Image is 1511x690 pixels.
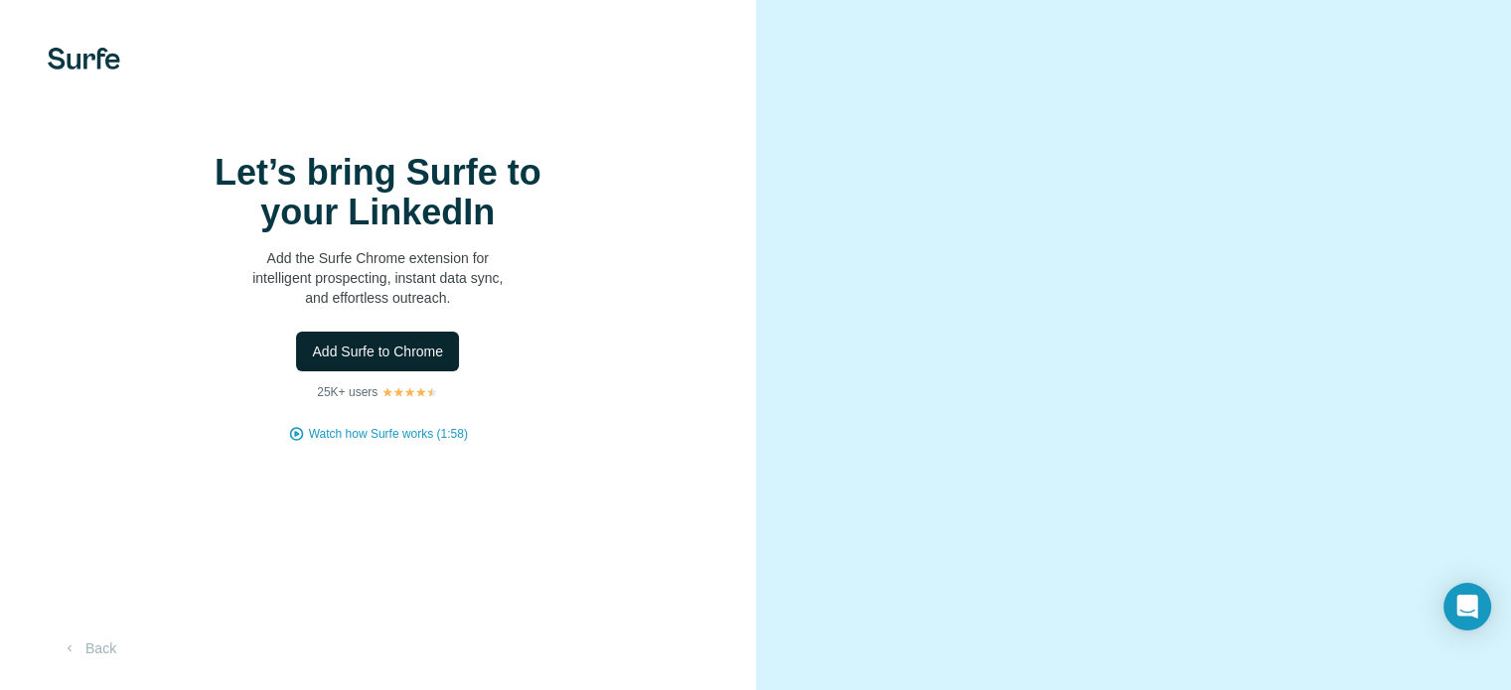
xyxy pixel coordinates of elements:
span: Add Surfe to Chrome [312,342,443,361]
h1: Let’s bring Surfe to your LinkedIn [179,153,576,232]
button: Watch how Surfe works (1:58) [309,425,468,443]
img: Rating Stars [381,386,438,398]
button: Back [48,630,130,666]
div: Open Intercom Messenger [1443,583,1491,630]
p: 25K+ users [317,383,378,401]
p: Add the Surfe Chrome extension for intelligent prospecting, instant data sync, and effortless out... [179,248,576,308]
img: Surfe's logo [48,48,120,69]
button: Add Surfe to Chrome [296,332,459,371]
